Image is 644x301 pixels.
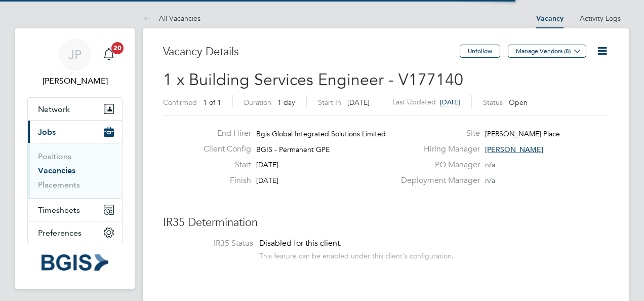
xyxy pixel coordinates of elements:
nav: Main navigation [15,28,135,289]
label: Status [483,98,503,107]
button: Preferences [28,221,122,244]
span: Network [38,104,70,114]
label: Site [395,128,480,139]
a: Placements [38,180,80,190]
label: Deployment Manager [395,175,480,186]
label: End Hirer [195,128,251,139]
span: 20 [111,42,124,54]
h3: IR35 Determination [163,215,609,230]
a: Vacancy [536,14,563,23]
span: [DATE] [440,98,460,106]
span: BGIS - Permanent GPE [256,145,330,154]
a: JP[PERSON_NAME] [27,39,123,87]
button: Jobs [28,121,122,143]
span: 1 x Building Services Engineer - V177140 [163,70,463,90]
button: Network [28,98,122,120]
a: Activity Logs [580,14,621,23]
span: Jobs [38,127,56,137]
span: [DATE] [256,160,278,169]
label: PO Manager [395,160,480,170]
label: Client Config [195,144,251,155]
span: Preferences [38,228,82,238]
label: Confirmed [163,98,197,107]
span: 1 of 1 [203,98,221,107]
label: Last Updated [392,97,436,106]
span: [DATE] [347,98,370,107]
span: [PERSON_NAME] Place [485,129,560,138]
span: [PERSON_NAME] [485,145,543,154]
span: Jasmin Padmore [27,75,123,87]
a: All Vacancies [143,14,200,23]
a: Vacancies [38,166,75,175]
span: n/a [485,176,495,185]
button: Manage Vendors (8) [508,45,586,58]
button: Unfollow [460,45,500,58]
label: Start [195,160,251,170]
span: Open [509,98,528,107]
span: [DATE] [256,176,278,185]
label: Finish [195,175,251,186]
a: 20 [99,39,119,71]
span: n/a [485,160,495,169]
a: Go to home page [27,254,123,271]
span: JP [68,48,82,61]
div: This feature can be enabled under this client's configuration. [259,249,454,260]
label: IR35 Status [173,238,253,249]
div: Jobs [28,143,122,198]
span: Timesheets [38,205,80,215]
label: Duration [244,98,271,107]
h3: Vacancy Details [163,45,460,59]
label: Start In [318,98,341,107]
img: bgis-logo-retina.png [42,254,108,271]
button: Timesheets [28,199,122,221]
a: Positions [38,152,71,161]
span: Disabled for this client. [259,238,342,248]
span: Bgis Global Integrated Solutions Limited [256,129,386,138]
label: Hiring Manager [395,144,480,155]
span: 1 day [277,98,295,107]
